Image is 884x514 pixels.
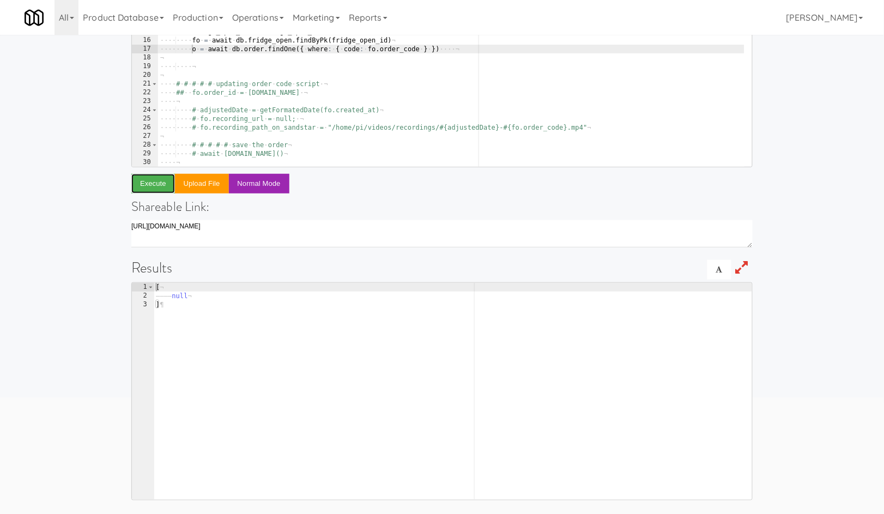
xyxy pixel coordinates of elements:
[132,300,154,309] div: 3
[132,62,158,71] div: 19
[175,174,229,193] button: Upload file
[132,53,158,62] div: 18
[132,123,158,132] div: 26
[132,36,158,45] div: 16
[229,174,289,193] button: Normal Mode
[25,8,44,27] img: Micromart
[132,114,158,123] div: 25
[132,149,158,158] div: 29
[132,141,158,149] div: 28
[132,283,154,292] div: 1
[131,199,753,214] h4: Shareable Link:
[132,158,158,167] div: 30
[132,88,158,97] div: 22
[132,71,158,80] div: 20
[132,106,158,114] div: 24
[131,220,753,247] textarea: lorem://ipsumd.sitametcons.adi/elitsed?doei=T2IncIDiD9%1UTL71EtdOLoRe4MA%7AliQUaEnima41MInImv0QU6...
[132,132,158,141] div: 27
[132,292,154,300] div: 2
[132,97,158,106] div: 23
[132,45,158,53] div: 17
[131,174,175,193] button: Execute
[131,260,753,276] h1: Results
[132,80,158,88] div: 21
